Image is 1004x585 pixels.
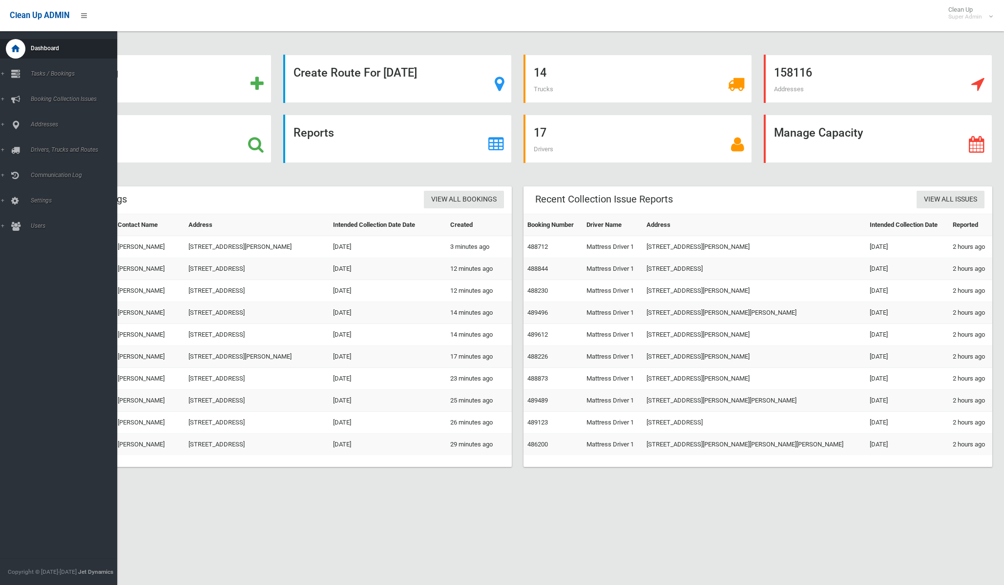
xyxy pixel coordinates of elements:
span: Communication Log [28,172,117,179]
a: 489496 [527,309,548,316]
th: Contact Name [114,214,185,236]
td: Mattress Driver 1 [583,346,643,368]
a: Create Route For [DATE] [283,55,512,103]
td: [STREET_ADDRESS][PERSON_NAME] [185,346,329,368]
span: Addresses [774,85,804,93]
span: Trucks [534,85,553,93]
a: 17 Drivers [523,115,752,163]
span: Drivers, Trucks and Routes [28,146,117,153]
td: [DATE] [329,390,446,412]
td: [STREET_ADDRESS] [185,390,329,412]
th: Intended Collection Date [866,214,948,236]
a: 489612 [527,331,548,338]
a: Reports [283,115,512,163]
strong: 14 [534,66,546,80]
td: [DATE] [866,280,948,302]
td: 25 minutes ago [446,390,512,412]
td: [DATE] [866,258,948,280]
td: 2 hours ago [949,324,993,346]
td: Mattress Driver 1 [583,434,643,456]
td: [STREET_ADDRESS][PERSON_NAME][PERSON_NAME] [643,390,866,412]
th: Booking Number [523,214,583,236]
strong: Manage Capacity [774,126,863,140]
a: 158116 Addresses [764,55,992,103]
td: 2 hours ago [949,280,993,302]
span: Addresses [28,121,117,128]
td: 2 hours ago [949,302,993,324]
td: [PERSON_NAME] [114,280,185,302]
td: 12 minutes ago [446,280,512,302]
td: [PERSON_NAME] [114,390,185,412]
td: 14 minutes ago [446,324,512,346]
a: Add Booking [43,55,272,103]
a: View All Issues [917,191,984,209]
a: 488230 [527,287,548,294]
td: 14 minutes ago [446,302,512,324]
td: [PERSON_NAME] [114,236,185,258]
td: [PERSON_NAME] [114,258,185,280]
td: [DATE] [866,324,948,346]
td: [DATE] [329,434,446,456]
td: [DATE] [866,412,948,434]
span: Settings [28,197,117,204]
td: [STREET_ADDRESS][PERSON_NAME] [643,346,866,368]
td: [DATE] [329,258,446,280]
a: Search [43,115,272,163]
td: 2 hours ago [949,434,993,456]
td: [STREET_ADDRESS] [643,412,866,434]
td: 2 hours ago [949,412,993,434]
strong: 17 [534,126,546,140]
td: [DATE] [329,280,446,302]
td: [STREET_ADDRESS][PERSON_NAME] [643,236,866,258]
td: [DATE] [866,346,948,368]
th: Reported [949,214,993,236]
td: [STREET_ADDRESS][PERSON_NAME] [643,324,866,346]
td: [DATE] [329,412,446,434]
a: View All Bookings [424,191,504,209]
a: Manage Capacity [764,115,992,163]
span: Clean Up [943,6,992,20]
header: Recent Collection Issue Reports [523,190,685,209]
td: [STREET_ADDRESS][PERSON_NAME][PERSON_NAME][PERSON_NAME] [643,434,866,456]
td: [PERSON_NAME] [114,412,185,434]
td: [STREET_ADDRESS][PERSON_NAME] [185,236,329,258]
td: [PERSON_NAME] [114,302,185,324]
td: Mattress Driver 1 [583,302,643,324]
small: Super Admin [948,13,982,20]
td: [DATE] [329,236,446,258]
td: 26 minutes ago [446,412,512,434]
td: [DATE] [329,302,446,324]
td: [STREET_ADDRESS] [185,280,329,302]
td: [DATE] [329,368,446,390]
a: 488712 [527,243,548,250]
strong: 158116 [774,66,812,80]
a: 488226 [527,353,548,360]
td: Mattress Driver 1 [583,368,643,390]
td: 2 hours ago [949,368,993,390]
td: [STREET_ADDRESS] [185,368,329,390]
a: 489123 [527,419,548,426]
td: 12 minutes ago [446,258,512,280]
th: Address [643,214,866,236]
td: [DATE] [866,390,948,412]
td: [DATE] [329,324,446,346]
strong: Jet Dynamics [78,568,113,575]
td: [STREET_ADDRESS][PERSON_NAME][PERSON_NAME] [643,302,866,324]
span: Tasks / Bookings [28,70,117,77]
td: [PERSON_NAME] [114,434,185,456]
span: Copyright © [DATE]-[DATE] [8,568,77,575]
th: Driver Name [583,214,643,236]
td: [DATE] [329,346,446,368]
td: Mattress Driver 1 [583,236,643,258]
td: [DATE] [866,368,948,390]
td: Mattress Driver 1 [583,280,643,302]
td: 2 hours ago [949,258,993,280]
span: Users [28,222,117,229]
span: Booking Collection Issues [28,96,117,102]
th: Address [185,214,329,236]
td: Mattress Driver 1 [583,412,643,434]
a: 14 Trucks [523,55,752,103]
strong: Create Route For [DATE] [293,66,417,80]
td: [DATE] [866,302,948,324]
td: Mattress Driver 1 [583,390,643,412]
